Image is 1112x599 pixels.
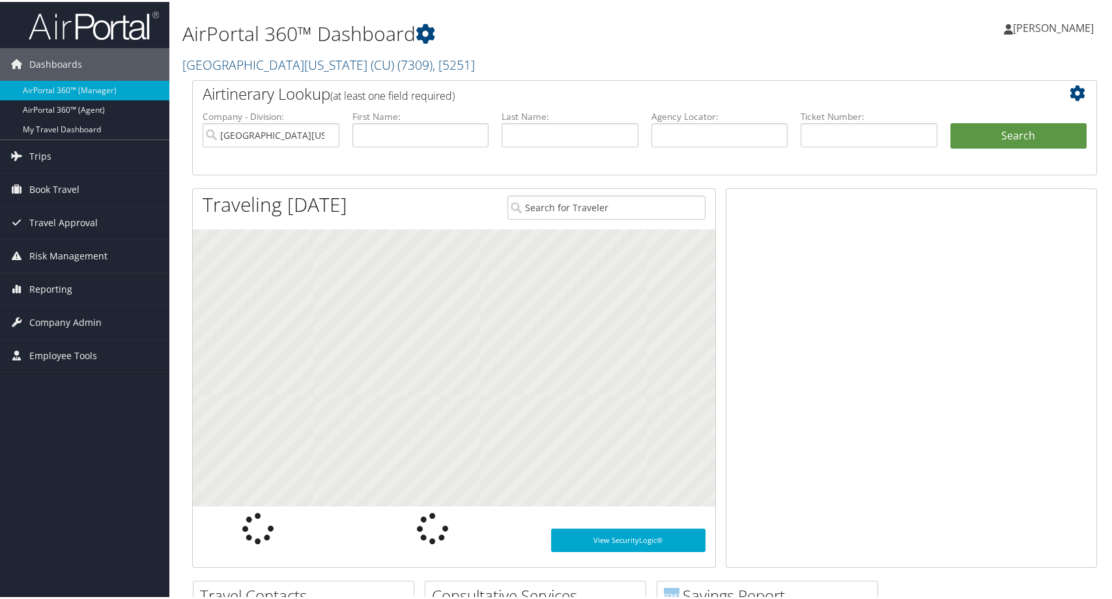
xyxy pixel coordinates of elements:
[950,121,1087,147] button: Search
[352,108,489,121] label: First Name:
[433,54,475,72] span: , [ 5251 ]
[651,108,788,121] label: Agency Locator:
[330,87,455,101] span: (at least one field required)
[29,338,97,370] span: Employee Tools
[29,171,79,204] span: Book Travel
[397,54,433,72] span: ( 7309 )
[502,108,638,121] label: Last Name:
[29,205,98,237] span: Travel Approval
[29,8,159,39] img: airportal-logo.png
[203,189,347,216] h1: Traveling [DATE]
[29,271,72,304] span: Reporting
[182,54,475,72] a: [GEOGRAPHIC_DATA][US_STATE] (CU)
[203,81,1011,103] h2: Airtinerary Lookup
[29,304,102,337] span: Company Admin
[507,194,706,218] input: Search for Traveler
[1004,7,1107,46] a: [PERSON_NAME]
[801,108,937,121] label: Ticket Number:
[29,46,82,79] span: Dashboards
[182,18,799,46] h1: AirPortal 360™ Dashboard
[203,108,339,121] label: Company - Division:
[29,238,107,270] span: Risk Management
[29,138,51,171] span: Trips
[1013,19,1094,33] span: [PERSON_NAME]
[551,527,706,550] a: View SecurityLogic®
